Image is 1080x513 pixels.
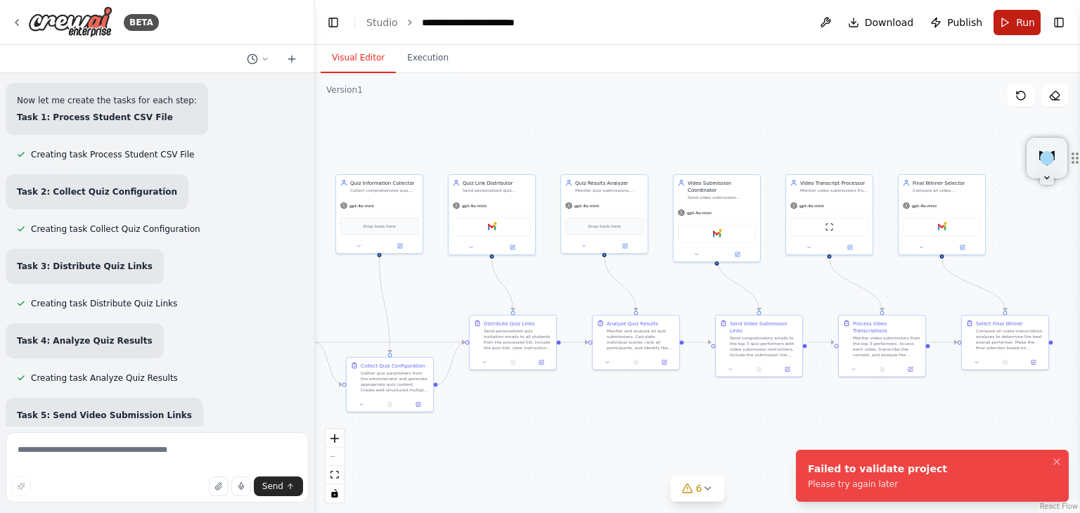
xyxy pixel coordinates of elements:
button: No output available [867,365,896,374]
strong: Task 4: Analyze Quiz Results [17,336,153,346]
g: Edge from 3f5fcdb1-0395-4620-a9a0-2132e43c6b07 to b93be5f6-00e1-4505-aba1-d3738e7ea9d8 [714,258,763,311]
button: Open in side panel [718,250,758,259]
span: Download [865,15,914,30]
button: Open in side panel [406,401,430,409]
div: Please try again later [808,479,947,490]
button: Open in side panel [380,242,420,250]
strong: Task 1: Process Student CSV File [17,112,173,122]
strong: Task 2: Collect Quiz Configuration [17,187,177,197]
a: Studio [366,17,398,28]
div: Process Video Transcriptions [853,320,921,334]
button: Open in side panel [529,358,553,367]
div: Video Transcript Processor [800,179,868,186]
span: Creating task Process Student CSV File [31,149,194,160]
div: BETA [124,14,159,31]
g: Edge from b30279ff-d753-4bb6-ae6b-fde2670a587d to 5a1fad52-3093-4fb2-842a-4b90ce5080f7 [315,339,465,346]
button: Start a new chat [281,51,303,67]
button: Hide left sidebar [323,13,343,32]
div: Version 1 [326,84,363,96]
span: gpt-4o-mini [462,203,487,209]
g: Edge from f55d97d6-6898-44a3-92d3-07ca1c32b2cf to d7777d0f-0453-41ca-84f2-f49f3edb1a58 [939,258,1009,311]
img: Gmail [488,223,496,231]
img: Logo [28,6,112,38]
div: Distribute Quiz LinksSend personalized quiz invitation emails to all students from the processed ... [469,315,557,370]
div: Send Video Submission LinksSend congratulatory emails to the top 3 quiz performers with video sub... [715,315,803,377]
g: Edge from b0d3a9a0-aed0-4df7-8276-fc27a5057a37 to d7777d0f-0453-41ca-84f2-f49f3edb1a58 [930,339,958,346]
div: Quiz Link Distributor [463,179,531,186]
div: Failed to validate project [808,462,947,476]
g: Edge from 6821804b-3b3a-4841-9123-59765fc26bf8 to b93be5f6-00e1-4505-aba1-d3738e7ea9d8 [684,339,712,346]
img: Gmail [938,223,946,231]
div: React Flow controls [326,429,344,502]
span: gpt-4o-mini [687,210,712,216]
button: 6 [671,476,725,502]
button: Send [254,476,303,496]
div: Process Video TranscriptionsMonitor video submissions from the top 3 performers. Access each vide... [838,315,926,377]
g: Edge from 95fb43b3-6d76-4d07-9407-36337d562975 to 5a1fad52-3093-4fb2-842a-4b90ce5080f7 [438,339,465,388]
div: Quiz Link DistributorSend personalized quiz invitation emails to all students from the processed ... [448,174,536,255]
button: Open in side panel [943,243,983,252]
div: Analyze Quiz Results [607,320,658,327]
div: Final Winner Selector [913,179,981,186]
div: Analyze Quiz ResultsMonitor and analyze all quiz submissions. Calculate individual scores, rank a... [592,315,680,370]
div: Send personalized quiz invitation emails to all students from the processed list. Include the qui... [484,328,552,351]
button: Open in side panel [605,242,645,250]
div: Monitor and analyze all quiz submissions. Calculate individual scores, rank all participants, and... [607,328,675,351]
button: No output available [375,401,404,409]
g: Edge from 1dabc6ee-d4f0-4f9b-9cb9-1d6dbfd2c3ff to b0d3a9a0-aed0-4df7-8276-fc27a5057a37 [826,258,886,311]
button: Publish [925,10,988,35]
button: Open in side panel [493,243,533,252]
button: Switch to previous chat [241,51,275,67]
button: Open in side panel [830,243,870,252]
div: Collect Quiz Configuration [361,362,425,369]
button: Open in side panel [1022,358,1046,367]
span: gpt-4o-mini [349,203,374,209]
p: Now let me create the tasks for each step: [17,94,197,107]
button: Download [842,10,920,35]
div: Quiz Information CollectorCollect comprehensive quiz configuration from the administrator includi... [335,174,423,254]
g: Edge from 5a1fad52-3093-4fb2-842a-4b90ce5080f7 to 6821804b-3b3a-4841-9123-59765fc26bf8 [561,339,589,346]
button: toggle interactivity [326,484,344,502]
g: Edge from b30279ff-d753-4bb6-ae6b-fde2670a587d to 95fb43b3-6d76-4d07-9407-36337d562975 [315,339,342,388]
g: Edge from 67cae6cc-6e88-493b-81a8-a2dcf9d5461b to 95fb43b3-6d76-4d07-9407-36337d562975 [376,256,394,353]
button: Show right sidebar [1049,13,1069,32]
div: Collect Quiz ConfigurationGather quiz parameters from the administrator and generate appropriate ... [346,357,434,413]
div: Video Submission Coordinator [688,179,756,193]
button: Visual Editor [321,44,396,73]
span: Publish [947,15,982,30]
div: Select Final Winner [976,320,1023,327]
span: gpt-4o-mini [912,203,937,209]
img: ScrapeWebsiteTool [825,223,834,231]
button: Open in side panel [776,365,799,374]
div: Send Video Submission Links [730,320,798,334]
img: Gmail [713,230,721,238]
span: Drop tools here [588,223,620,230]
button: No output available [621,358,650,367]
div: Collect comprehensive quiz configuration from the administrator including {quiz_topic}, {difficul... [350,188,418,193]
div: Monitor video submissions from the top 3 performers. Access each video, transcribe the content, a... [853,335,921,358]
div: Monitor video submissions from top performers, transcribe video content, and analyze the transcri... [800,188,868,193]
div: Send congratulatory emails to the top 3 quiz performers with video submission instructions. Inclu... [730,335,798,358]
div: Select Final WinnerCompare all video transcription analyses to determine the best overall perform... [961,315,1049,370]
span: Creating task Collect Quiz Configuration [31,223,200,235]
button: Upload files [209,476,229,496]
button: fit view [326,466,344,484]
span: 6 [696,481,702,495]
span: Drop tools here [363,223,395,230]
span: gpt-4o-mini [574,203,599,209]
strong: Task 5: Send Video Submission Links [17,410,192,420]
g: Edge from 1ca27f14-f7b4-41ff-9cba-b5d4c00d357e to 5a1fad52-3093-4fb2-842a-4b90ce5080f7 [489,258,517,311]
button: No output available [498,358,527,367]
strong: Task 3: Distribute Quiz Links [17,261,153,271]
div: Quiz Results Analyzer [575,179,643,186]
div: Video Submission CoordinatorSend video submission invitations to the top 3 quiz performers. Provi... [673,174,761,262]
div: Quiz Results AnalyzerMonitor quiz submissions, analyze responses, calculate scores, and identify ... [560,174,648,254]
div: Quiz Information Collector [350,179,418,186]
span: Send [262,481,283,492]
button: zoom in [326,429,344,448]
button: No output available [744,365,773,374]
button: Click to speak your automation idea [231,476,251,496]
div: Final Winner SelectorCompare all video transcriptions and evaluations to select the best performe... [898,174,986,255]
nav: breadcrumb [366,15,548,30]
div: Compare all video transcriptions and evaluations to select the best performer based on {final_eva... [913,188,981,193]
